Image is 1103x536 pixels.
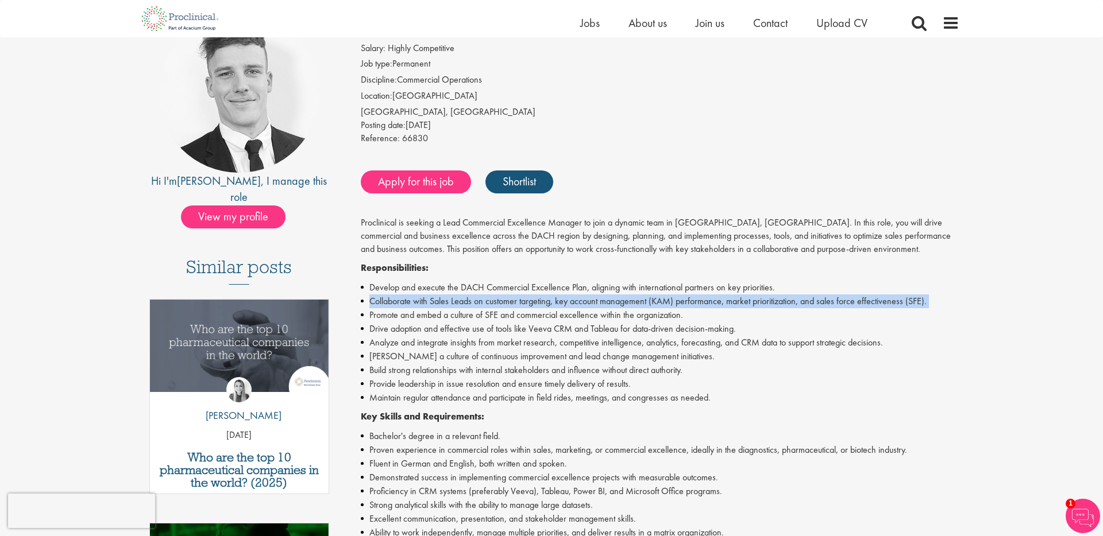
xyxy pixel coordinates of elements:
a: View my profile [181,208,297,223]
img: imeage of recruiter Nicolas Daniel [158,11,320,173]
span: 66830 [402,132,428,144]
a: Join us [696,15,724,30]
label: Location: [361,90,392,103]
span: View my profile [181,205,286,228]
li: [GEOGRAPHIC_DATA] [361,90,960,106]
li: Analyze and integrate insights from market research, competitive intelligence, analytics, forecas... [361,336,960,349]
li: Build strong relationships with internal stakeholders and influence without direct authority. [361,363,960,377]
a: Jobs [580,15,600,30]
a: Apply for this job [361,170,471,193]
img: Hannah Burke [226,377,252,402]
strong: Responsibilities: [361,262,429,274]
div: Hi I'm , I manage this role [144,173,335,205]
li: Demonstrated success in implementing commercial excellence projects with measurable outcomes. [361,471,960,484]
li: Proficiency in CRM systems (preferably Veeva), Tableau, Power BI, and Microsoft Office programs. [361,484,960,498]
label: Salary: [361,42,385,55]
p: [DATE] [150,429,329,442]
li: Strong analytical skills with the ability to manage large datasets. [361,498,960,512]
a: Hannah Burke [PERSON_NAME] [197,377,281,429]
a: Link to a post [150,300,329,401]
li: Maintain regular attendance and participate in field rides, meetings, and congresses as needed. [361,391,960,405]
span: Posting date: [361,119,406,131]
a: About us [628,15,667,30]
label: Reference: [361,132,400,145]
li: Permanent [361,57,960,73]
p: [PERSON_NAME] [197,408,281,423]
span: Highly Competitive [388,42,454,54]
a: Upload CV [816,15,867,30]
iframe: reCAPTCHA [8,494,155,528]
strong: Key Skills and Requirements: [361,410,484,422]
li: Collaborate with Sales Leads on customer targeting, key account management (KAM) performance, mar... [361,294,960,308]
a: Contact [753,15,788,30]
img: Chatbot [1066,499,1100,533]
li: Develop and execute the DACH Commercial Excellence Plan, aligning with international partners on ... [361,281,960,294]
label: Job type: [361,57,392,71]
li: [PERSON_NAME] a culture of continuous improvement and lead change management initiatives. [361,349,960,363]
span: 1 [1066,499,1075,508]
li: Drive adoption and effective use of tools like Veeva CRM and Tableau for data-driven decision-mak... [361,322,960,336]
li: Bachelor's degree in a relevant field. [361,429,960,443]
li: Provide leadership in issue resolution and ensure timely delivery of results. [361,377,960,391]
a: Who are the top 10 pharmaceutical companies in the world? (2025) [156,451,323,489]
h3: Similar posts [186,257,292,285]
li: Fluent in German and English, both written and spoken. [361,457,960,471]
a: [PERSON_NAME] [177,173,261,188]
li: Excellent communication, presentation, and stakeholder management skills. [361,512,960,526]
li: Promote and embed a culture of SFE and commercial excellence within the organization. [361,308,960,322]
img: Top 10 pharmaceutical companies in the world 2025 [150,300,329,392]
li: Proven experience in commercial roles within sales, marketing, or commercial excellence, ideally ... [361,443,960,457]
p: Proclinical is seeking a Lead Commercial Excellence Manager to join a dynamic team in [GEOGRAPHIC... [361,216,960,256]
div: [DATE] [361,119,960,132]
li: Commercial Operations [361,73,960,90]
a: Shortlist [485,170,553,193]
div: [GEOGRAPHIC_DATA], [GEOGRAPHIC_DATA] [361,106,960,119]
label: Discipline: [361,73,397,87]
